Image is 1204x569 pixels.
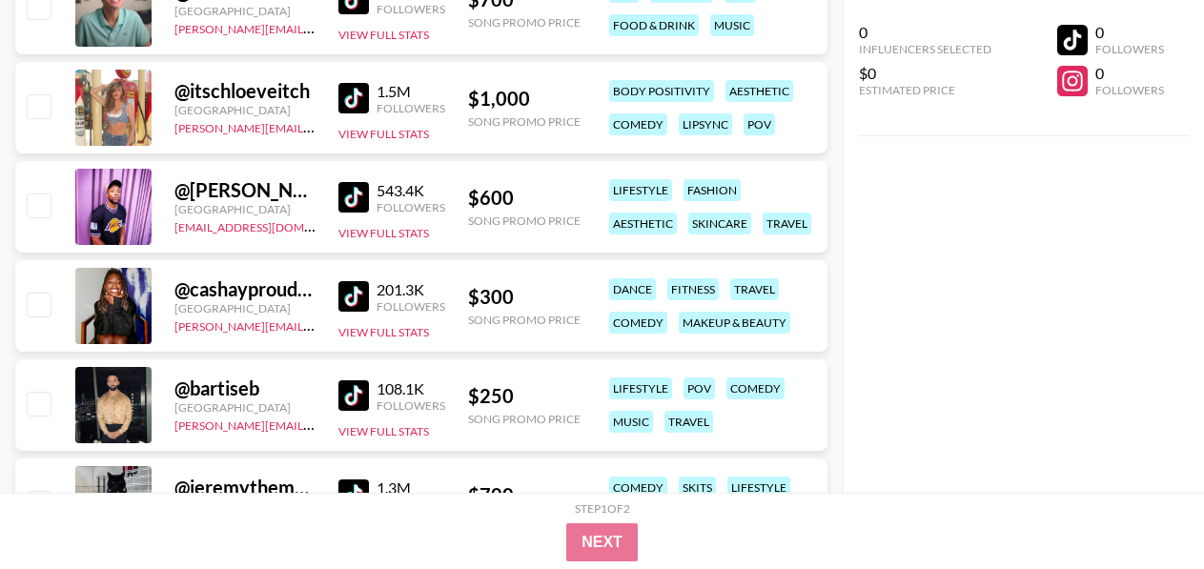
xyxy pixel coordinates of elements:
[710,14,754,36] div: music
[377,299,445,314] div: Followers
[609,113,667,135] div: comedy
[763,213,811,234] div: travel
[338,226,429,240] button: View Full Stats
[679,312,790,334] div: makeup & beauty
[338,424,429,438] button: View Full Stats
[377,181,445,200] div: 543.4K
[338,83,369,113] img: TikTok
[609,312,667,334] div: comedy
[468,87,581,111] div: $ 1,000
[726,377,785,399] div: comedy
[1095,83,1164,97] div: Followers
[377,82,445,101] div: 1.5M
[859,42,991,56] div: Influencers Selected
[609,477,667,498] div: comedy
[609,278,656,300] div: dance
[338,182,369,213] img: TikTok
[609,377,672,399] div: lifestyle
[859,64,991,83] div: $0
[377,2,445,16] div: Followers
[468,114,581,129] div: Song Promo Price
[174,4,316,18] div: [GEOGRAPHIC_DATA]
[174,79,316,103] div: @ itschloeveitch
[1109,474,1181,546] iframe: Drift Widget Chat Controller
[377,398,445,413] div: Followers
[174,103,316,117] div: [GEOGRAPHIC_DATA]
[859,83,991,97] div: Estimated Price
[688,213,751,234] div: skincare
[338,325,429,339] button: View Full Stats
[684,377,715,399] div: pov
[609,14,699,36] div: food & drink
[1095,64,1164,83] div: 0
[468,384,581,408] div: $ 250
[338,479,369,510] img: TikTok
[174,216,366,234] a: [EMAIL_ADDRESS][DOMAIN_NAME]
[744,113,775,135] div: pov
[609,213,677,234] div: aesthetic
[667,278,719,300] div: fitness
[174,202,316,216] div: [GEOGRAPHIC_DATA]
[468,186,581,210] div: $ 600
[174,18,457,36] a: [PERSON_NAME][EMAIL_ADDRESS][DOMAIN_NAME]
[174,376,316,400] div: @ bartiseb
[468,412,581,426] div: Song Promo Price
[174,476,316,499] div: @ jeremythemanager
[377,200,445,214] div: Followers
[468,213,581,228] div: Song Promo Price
[609,80,714,102] div: body positivity
[725,80,793,102] div: aesthetic
[684,179,741,201] div: fashion
[174,117,457,135] a: [PERSON_NAME][EMAIL_ADDRESS][DOMAIN_NAME]
[679,477,716,498] div: skits
[338,281,369,312] img: TikTok
[468,483,581,507] div: $ 700
[174,400,316,415] div: [GEOGRAPHIC_DATA]
[679,113,732,135] div: lipsync
[174,178,316,202] div: @ [PERSON_NAME].anthony_
[377,478,445,498] div: 1.3M
[1095,42,1164,56] div: Followers
[609,411,653,433] div: music
[174,315,457,334] a: [PERSON_NAME][EMAIL_ADDRESS][DOMAIN_NAME]
[566,523,638,561] button: Next
[377,379,445,398] div: 108.1K
[338,28,429,42] button: View Full Stats
[174,277,316,301] div: @ cashayproudfoot
[727,477,790,498] div: lifestyle
[174,301,316,315] div: [GEOGRAPHIC_DATA]
[338,380,369,411] img: TikTok
[377,280,445,299] div: 201.3K
[609,179,672,201] div: lifestyle
[468,15,581,30] div: Song Promo Price
[575,501,630,516] div: Step 1 of 2
[859,23,991,42] div: 0
[1095,23,1164,42] div: 0
[468,313,581,327] div: Song Promo Price
[468,285,581,309] div: $ 300
[338,127,429,141] button: View Full Stats
[730,278,779,300] div: travel
[174,415,457,433] a: [PERSON_NAME][EMAIL_ADDRESS][DOMAIN_NAME]
[377,101,445,115] div: Followers
[664,411,713,433] div: travel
